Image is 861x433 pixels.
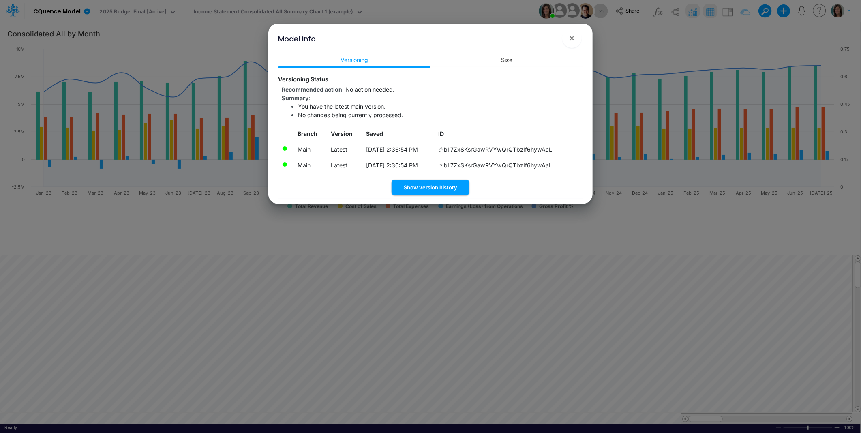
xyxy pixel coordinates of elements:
button: Close [562,28,582,48]
th: Version [327,126,363,142]
div: There are no pending changes currently being processed [282,161,288,167]
span: Copy hyperlink to this version of the model [439,161,444,169]
th: Local date/time when this version was saved [363,126,435,142]
span: You have the latest main version. [298,103,386,110]
td: Latest [327,157,363,173]
span: × [570,33,575,43]
a: Size [430,52,583,67]
strong: Versioning Status [278,76,328,83]
span: bIl7ZxSKsrGawRVYwQrQTbzIf6hywAaL [444,145,553,154]
th: Branch [294,126,327,142]
td: bIl7ZxSKsrGawRVYwQrQTbzIf6hywAaL [435,157,583,173]
div: : [282,94,583,102]
td: Latest [327,141,363,157]
td: Local date/time when this version was saved [363,141,435,157]
td: Latest merged version [294,157,327,173]
button: Show version history [392,180,469,195]
span: : [282,86,394,93]
span: No action needed. [345,86,394,93]
td: Local date/time when this version was saved [363,157,435,173]
span: Copy hyperlink to this version of the model [439,145,444,154]
th: ID [435,126,583,142]
span: No changes being currently processed. [298,111,403,118]
div: The changes in this model version have been processed into the latest main version [282,146,288,152]
td: Model version currently loaded [294,141,327,157]
div: Model info [278,33,316,44]
strong: Recommended action [282,86,342,93]
strong: Summary [282,94,308,101]
a: Versioning [278,52,430,67]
